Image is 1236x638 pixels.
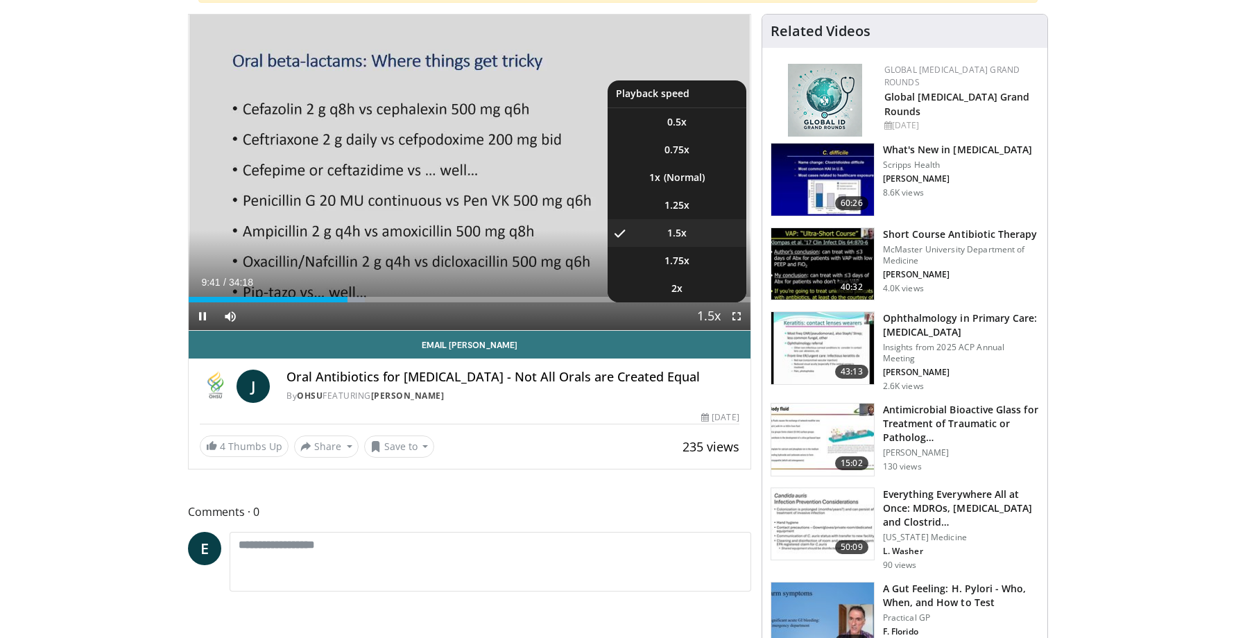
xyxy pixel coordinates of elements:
[883,244,1039,266] p: McMaster University Department of Medicine
[200,370,231,403] img: OHSU
[771,144,874,216] img: 8828b190-63b7-4755-985f-be01b6c06460.150x105_q85_crop-smart_upscale.jpg
[364,436,435,458] button: Save to
[883,173,1033,184] p: [PERSON_NAME]
[664,254,689,268] span: 1.75x
[883,269,1039,280] p: [PERSON_NAME]
[883,532,1039,543] p: [US_STATE] Medicine
[649,171,660,184] span: 1x
[771,403,1039,476] a: 15:02 Antimicrobial Bioactive Glass for Treatment of Traumatic or Patholog… [PERSON_NAME] 130 views
[883,367,1039,378] p: [PERSON_NAME]
[835,365,868,379] span: 43:13
[771,143,1039,216] a: 60:26 What's New in [MEDICAL_DATA] Scripps Health [PERSON_NAME] 8.6K views
[771,311,1039,392] a: 43:13 Ophthalmology in Primary Care: [MEDICAL_DATA] Insights from 2025 ACP Annual Meeting [PERSON...
[771,488,874,560] img: 590c3df7-196e-490d-83c6-10032953bd9f.150x105_q85_crop-smart_upscale.jpg
[883,187,924,198] p: 8.6K views
[671,282,683,295] span: 2x
[883,447,1039,458] p: [PERSON_NAME]
[189,331,750,359] a: Email [PERSON_NAME]
[883,143,1033,157] h3: What's New in [MEDICAL_DATA]
[883,612,1039,623] p: Practical GP
[188,532,221,565] a: E
[883,582,1039,610] h3: A Gut Feeling: H. Pylori - Who, When, and How to Test
[223,277,226,288] span: /
[883,227,1039,241] h3: Short Course Antibiotic Therapy
[788,64,862,137] img: e456a1d5-25c5-46f9-913a-7a343587d2a7.png.150x105_q85_autocrop_double_scale_upscale_version-0.2.png
[189,15,750,331] video-js: Video Player
[883,342,1039,364] p: Insights from 2025 ACP Annual Meeting
[683,438,739,455] span: 235 views
[216,302,244,330] button: Mute
[771,228,874,300] img: 2bf877c0-eb7b-4425-8030-3dd848914f8d.150x105_q85_crop-smart_upscale.jpg
[771,23,870,40] h4: Related Videos
[701,411,739,424] div: [DATE]
[835,196,868,210] span: 60:26
[667,115,687,129] span: 0.5x
[883,283,924,294] p: 4.0K views
[189,302,216,330] button: Pause
[189,297,750,302] div: Progress Bar
[664,198,689,212] span: 1.25x
[771,312,874,384] img: 438c20ca-72c0-45eb-b870-d37806d5fe9c.150x105_q85_crop-smart_upscale.jpg
[667,226,687,240] span: 1.5x
[371,390,445,402] a: [PERSON_NAME]
[835,280,868,294] span: 40:32
[297,390,323,402] a: OHSU
[883,381,924,392] p: 2.6K views
[771,227,1039,301] a: 40:32 Short Course Antibiotic Therapy McMaster University Department of Medicine [PERSON_NAME] 4....
[883,159,1033,171] p: Scripps Health
[883,461,922,472] p: 130 views
[200,436,289,457] a: 4 Thumbs Up
[884,90,1030,118] a: Global [MEDICAL_DATA] Grand Rounds
[229,277,253,288] span: 34:18
[188,503,751,521] span: Comments 0
[883,546,1039,557] p: L. Washer
[883,626,1039,637] p: F. Florido
[771,488,1039,571] a: 50:09 Everything Everywhere All at Once: MDROs, [MEDICAL_DATA] and Clostrid… [US_STATE] Medicine ...
[883,311,1039,339] h3: Ophthalmology in Primary Care: [MEDICAL_DATA]
[723,302,750,330] button: Fullscreen
[294,436,359,458] button: Share
[201,277,220,288] span: 9:41
[884,119,1036,132] div: [DATE]
[883,403,1039,445] h3: Antimicrobial Bioactive Glass for Treatment of Traumatic or Patholog…
[884,64,1020,88] a: Global [MEDICAL_DATA] Grand Rounds
[664,143,689,157] span: 0.75x
[883,560,917,571] p: 90 views
[286,390,739,402] div: By FEATURING
[695,302,723,330] button: Playback Rate
[835,456,868,470] span: 15:02
[237,370,270,403] a: J
[883,488,1039,529] h3: Everything Everywhere All at Once: MDROs, [MEDICAL_DATA] and Clostrid…
[835,540,868,554] span: 50:09
[771,404,874,476] img: 15b69912-10dd-461b-85d0-47f8f07aff63.150x105_q85_crop-smart_upscale.jpg
[286,370,739,385] h4: Oral Antibiotics for [MEDICAL_DATA] - Not All Orals are Created Equal
[220,440,225,453] span: 4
